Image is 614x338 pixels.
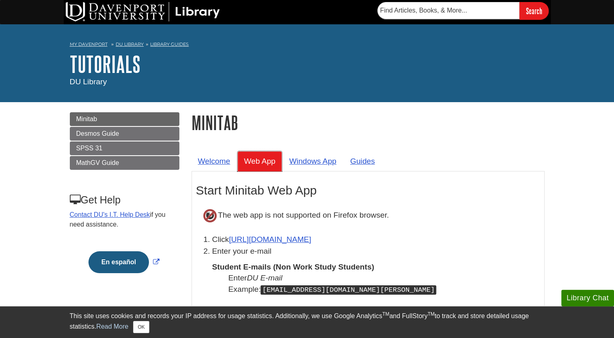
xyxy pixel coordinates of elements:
[76,145,103,152] span: SPSS 31
[247,274,282,282] i: DU E-mail
[70,127,179,141] a: Desmos Guide
[70,39,545,52] nav: breadcrumb
[192,112,545,133] h1: Minitab
[212,303,540,314] dt: Work Study Students / Faculty / Staff E-mails
[70,211,150,218] a: Contact DU's I.T. Help Desk
[229,235,311,244] a: [URL][DOMAIN_NAME]
[212,261,540,272] dt: Student E-mails (Non Work Study Students)
[70,156,179,170] a: MathGV Guide
[70,112,179,126] a: Minitab
[70,311,545,333] div: This site uses cookies and records your IP address for usage statistics. Additionally, we use Goo...
[561,290,614,306] button: Library Chat
[88,251,149,273] button: En español
[228,272,540,295] dd: Enter Example:
[70,41,108,48] a: My Davenport
[86,259,162,265] a: Link opens in new window
[76,130,119,137] span: Desmos Guide
[428,311,435,317] sup: TM
[196,201,540,230] p: The web app is not supported on Firefox browser.
[70,141,179,155] a: SPSS 31
[237,151,282,171] a: Web App
[70,194,179,206] h3: Get Help
[519,2,549,19] input: Search
[196,184,540,197] h2: Start Minitab Web App
[70,210,179,229] p: if you need assistance.
[261,285,436,295] kbd: [EMAIL_ADDRESS][DOMAIN_NAME][PERSON_NAME]
[212,234,540,246] li: Click
[212,246,540,257] p: Enter your e-mail
[344,151,381,171] a: Guides
[116,41,144,47] a: DU Library
[377,2,549,19] form: Searches DU Library's articles, books, and more
[133,321,149,333] button: Close
[283,151,343,171] a: Windows App
[76,116,97,122] span: Minitab
[150,41,189,47] a: Library Guides
[382,311,389,317] sup: TM
[70,77,107,86] span: DU Library
[66,2,220,21] img: DU Library
[192,151,237,171] a: Welcome
[70,51,140,77] a: Tutorials
[96,323,128,330] a: Read More
[76,159,119,166] span: MathGV Guide
[377,2,519,19] input: Find Articles, Books, & More...
[70,112,179,287] div: Guide Page Menu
